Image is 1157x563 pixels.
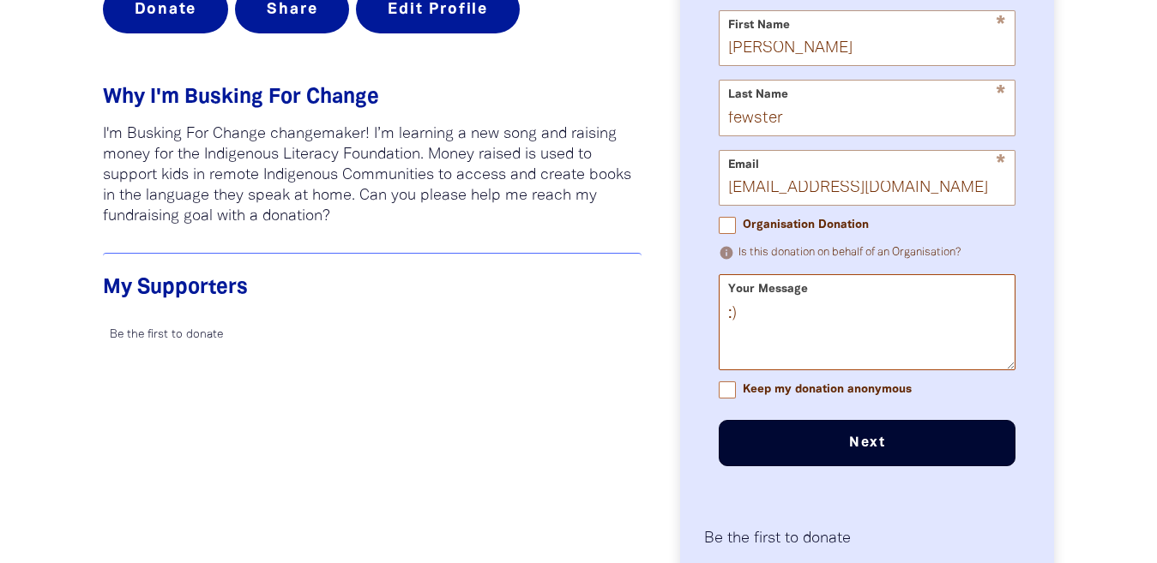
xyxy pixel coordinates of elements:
h4: My Supporters [103,275,642,301]
p: Is this donation on behalf of an Organisation? [719,243,1015,263]
button: Next [719,420,1015,466]
p: Be the first to donate [704,529,851,549]
span: Why I'm Busking For Change [103,88,379,107]
textarea: :) [720,305,1015,369]
span: Keep my donation anonymous [743,381,912,398]
input: Keep my donation anonymous [719,381,736,398]
input: Organisation Donation [719,217,736,234]
span: Organisation Donation [743,217,869,233]
div: Paginated content [103,314,642,356]
i: info [719,245,734,261]
div: Donation stream [103,275,642,356]
p: I'm Busking For Change changemaker! I’m learning a new song and raising money for the Indigenous ... [103,124,642,227]
p: Be the first to donate [110,325,636,345]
